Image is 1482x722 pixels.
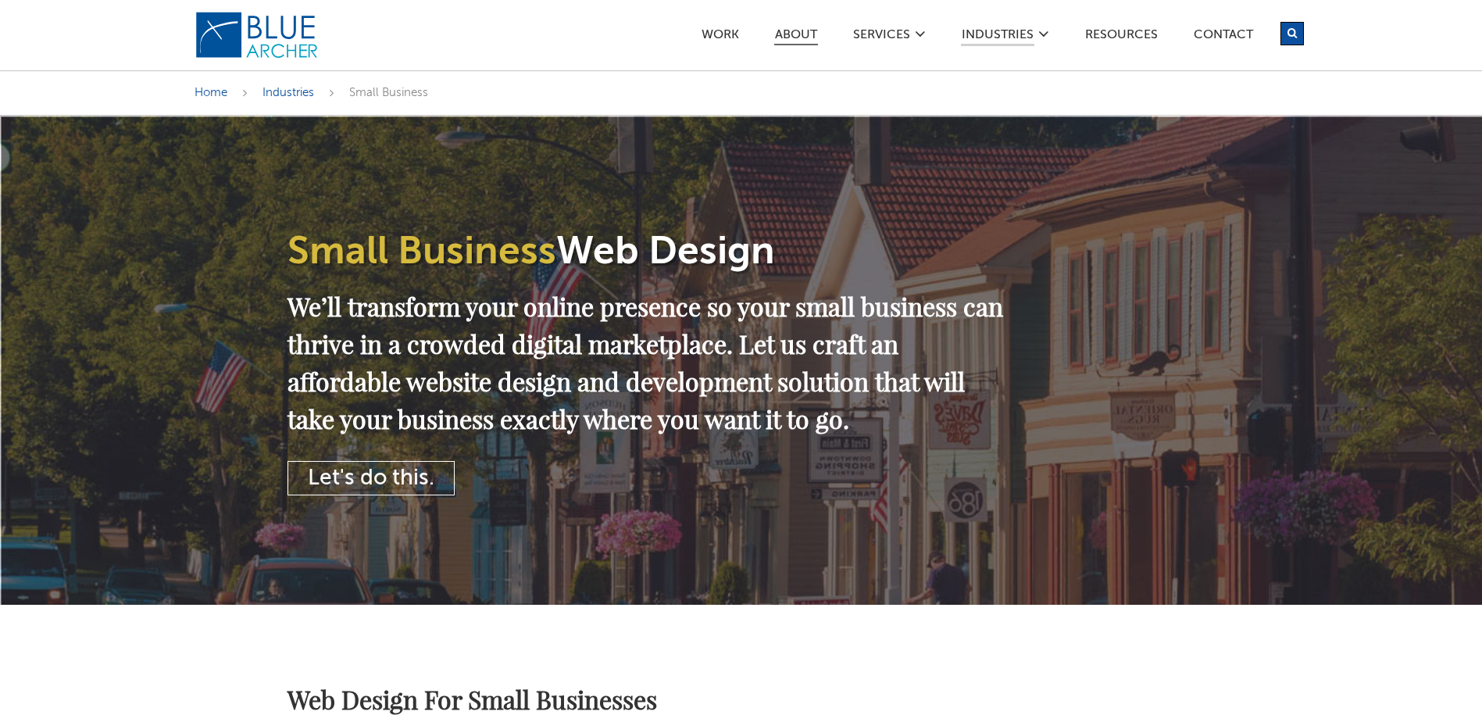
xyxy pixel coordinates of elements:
[852,29,911,45] a: SERVICES
[195,11,320,59] img: Blue Archer Logo
[195,87,227,98] a: Home
[701,29,740,45] a: Work
[774,29,818,45] a: ABOUT
[961,29,1034,46] a: Industries
[287,687,1006,712] h2: Web Design For Small Businesses
[287,461,455,495] a: Let's do this.
[287,233,556,272] span: Small Business
[1084,29,1159,45] a: Resources
[287,233,1006,272] h1: Web Design
[287,288,1006,438] h2: We’ll transform your online presence so your small business can thrive in a crowded digital marke...
[1193,29,1254,45] a: Contact
[262,87,314,98] a: Industries
[349,87,428,98] span: Small Business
